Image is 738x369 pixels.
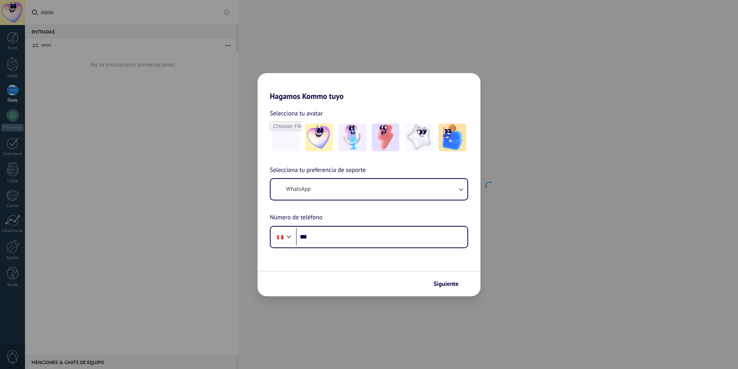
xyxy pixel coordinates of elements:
[439,124,466,151] img: -5.jpeg
[305,124,333,151] img: -1.jpeg
[339,124,366,151] img: -2.jpeg
[286,185,311,193] span: WhatsApp
[430,277,469,291] button: Siguiente
[270,165,366,175] span: Selecciona tu preferencia de soporte
[258,73,480,101] h2: Hagamos Kommo tuyo
[434,281,459,287] span: Siguiente
[271,179,467,200] button: WhatsApp
[270,213,322,223] span: Número de teléfono
[372,124,399,151] img: -3.jpeg
[270,109,323,119] span: Selecciona tu avatar
[405,124,433,151] img: -4.jpeg
[273,229,288,245] div: Peru: + 51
